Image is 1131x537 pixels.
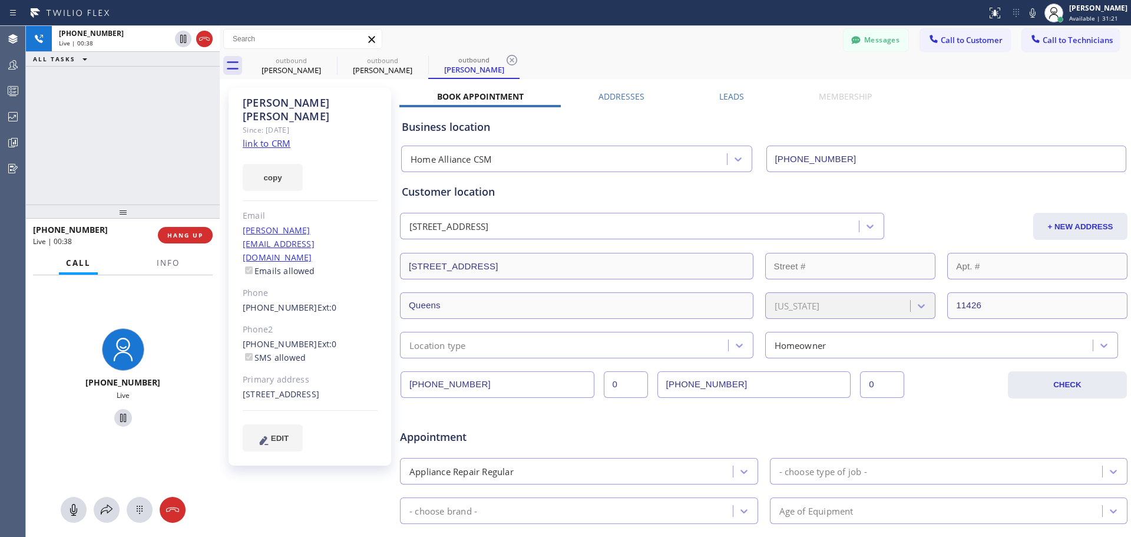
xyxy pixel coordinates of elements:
label: Book Appointment [437,91,524,102]
a: [PERSON_NAME][EMAIL_ADDRESS][DOMAIN_NAME] [243,225,315,263]
button: EDIT [243,424,303,452]
div: Elizabeth Xavier [429,52,518,78]
input: City [400,292,753,319]
input: SMS allowed [245,353,253,361]
span: Available | 31:21 [1069,14,1118,22]
div: Appliance Repair Regular [409,464,514,478]
span: Call [66,258,91,268]
button: + NEW ADDRESS [1033,213,1127,240]
div: [STREET_ADDRESS] [243,388,378,401]
label: Emails allowed [243,265,315,276]
div: [PERSON_NAME] [247,65,336,75]
label: Addresses [598,91,644,102]
input: Emails allowed [245,266,253,274]
button: HANG UP [158,227,213,243]
button: ALL TASKS [26,52,99,66]
input: Search [224,29,382,48]
div: Age of Equipment [779,504,854,518]
label: SMS allowed [243,352,306,363]
div: outbound [247,56,336,65]
input: Ext. [604,371,648,398]
button: CHECK [1008,371,1127,398]
span: Call to Technicians [1043,35,1113,45]
span: Call to Customer [941,35,1003,45]
div: Phone [243,286,378,300]
span: Live [117,390,130,400]
div: Homeowner [775,338,826,352]
button: Call to Customer [920,29,1010,51]
input: Apt. # [947,253,1127,279]
button: Messages [844,29,908,51]
div: Elizabeth Xavier [338,52,427,79]
button: Call [59,252,98,275]
button: Hang up [196,31,213,47]
span: Appointment [400,429,641,445]
span: Ext: 0 [318,302,337,313]
button: Mute [1024,5,1041,21]
span: Info [157,258,180,268]
input: Address [400,253,753,279]
div: Phone2 [243,323,378,337]
label: Leads [719,91,744,102]
button: Hold Customer [175,31,191,47]
div: - choose type of job - [779,464,867,478]
span: HANG UP [167,231,203,239]
input: Phone Number 2 [657,371,851,398]
span: ALL TASKS [33,55,75,63]
div: outbound [429,55,518,64]
div: Customer location [402,184,1126,200]
div: [PERSON_NAME] [PERSON_NAME] [243,96,378,123]
a: link to CRM [243,137,290,149]
div: Sumati Patel [247,52,336,79]
span: Live | 00:38 [33,236,72,246]
input: ZIP [947,292,1127,319]
div: [STREET_ADDRESS] [409,220,488,233]
input: Street # [765,253,936,279]
button: Info [150,252,187,275]
button: copy [243,164,303,191]
input: Ext. 2 [860,371,904,398]
span: [PHONE_NUMBER] [85,377,160,388]
input: Phone Number [401,371,594,398]
div: outbound [338,56,427,65]
span: Ext: 0 [318,338,337,350]
button: Open directory [94,497,120,523]
span: Live | 00:38 [59,39,93,47]
span: [PHONE_NUMBER] [33,224,108,235]
label: Membership [819,91,872,102]
span: EDIT [271,434,289,443]
span: [PHONE_NUMBER] [59,28,124,38]
a: [PHONE_NUMBER] [243,338,318,350]
button: Call to Technicians [1022,29,1119,51]
div: Location type [409,338,466,352]
input: Phone Number [766,146,1127,172]
div: - choose brand - [409,504,477,518]
button: Hold Customer [114,409,132,427]
div: Business location [402,119,1126,135]
div: [PERSON_NAME] [1069,3,1127,13]
a: [PHONE_NUMBER] [243,302,318,313]
button: Open dialpad [127,497,153,523]
div: [PERSON_NAME] [429,64,518,75]
div: Home Alliance CSM [411,153,492,166]
div: Primary address [243,373,378,387]
div: Email [243,209,378,223]
button: Hang up [160,497,186,523]
button: Mute [61,497,87,523]
div: [PERSON_NAME] [338,65,427,75]
div: Since: [DATE] [243,123,378,137]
